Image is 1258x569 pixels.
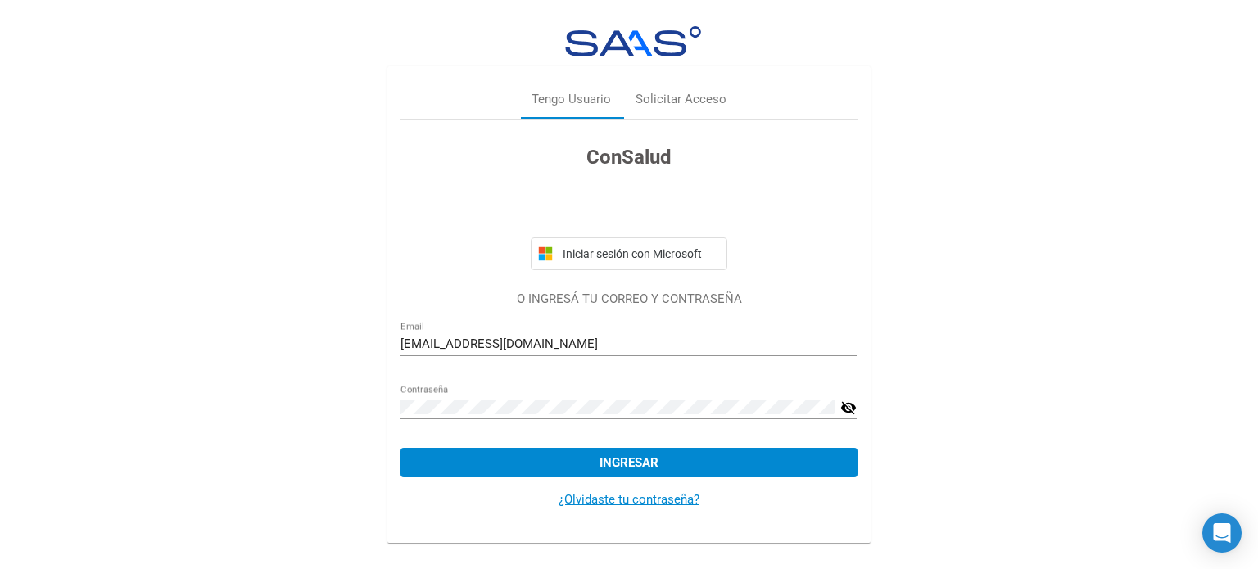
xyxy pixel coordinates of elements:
[531,237,727,270] button: Iniciar sesión con Microsoft
[532,90,611,109] div: Tengo Usuario
[559,247,720,260] span: Iniciar sesión con Microsoft
[1202,513,1242,553] div: Open Intercom Messenger
[400,290,857,309] p: O INGRESÁ TU CORREO Y CONTRASEÑA
[636,90,726,109] div: Solicitar Acceso
[840,398,857,418] mat-icon: visibility_off
[400,448,857,477] button: Ingresar
[400,142,857,172] h3: ConSalud
[523,190,735,226] iframe: Botón de Acceder con Google
[600,455,658,470] span: Ingresar
[559,492,699,507] a: ¿Olvidaste tu contraseña?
